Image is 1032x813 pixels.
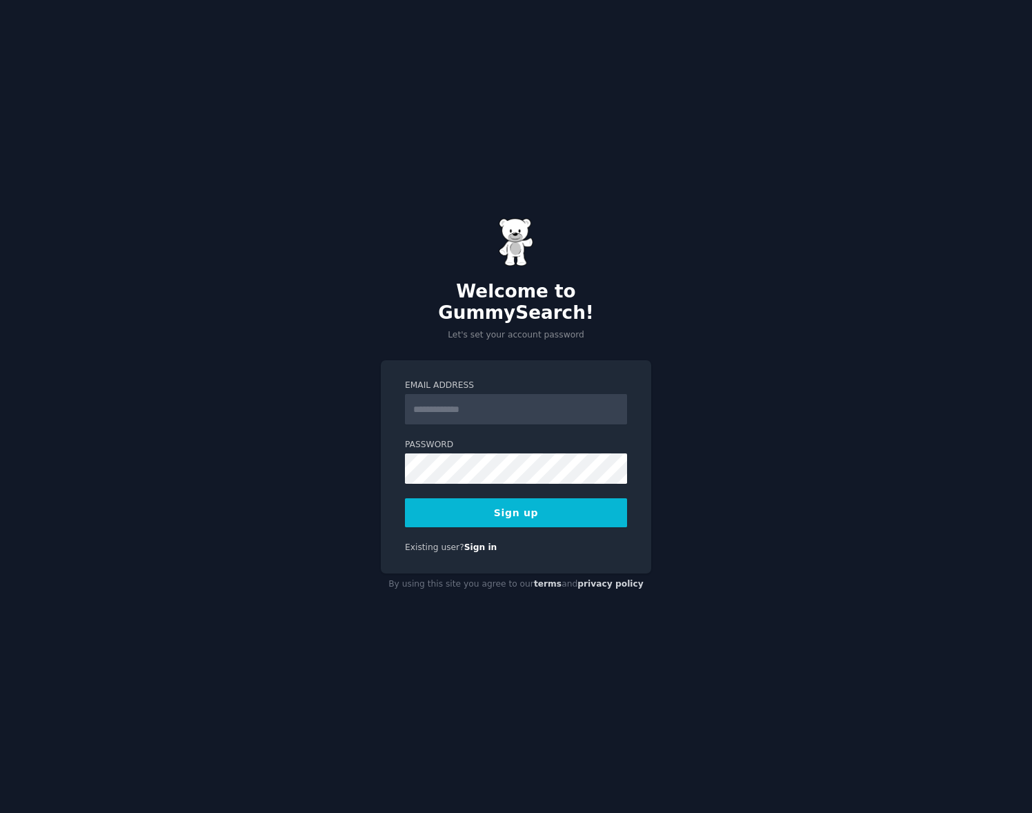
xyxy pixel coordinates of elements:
img: Gummy Bear [499,218,533,266]
a: terms [534,579,562,589]
span: Existing user? [405,542,464,552]
a: Sign in [464,542,497,552]
a: privacy policy [577,579,644,589]
label: Password [405,439,627,451]
div: By using this site you agree to our and [381,574,651,596]
button: Sign up [405,498,627,527]
p: Let's set your account password [381,329,651,342]
label: Email Address [405,380,627,392]
h2: Welcome to GummySearch! [381,281,651,324]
